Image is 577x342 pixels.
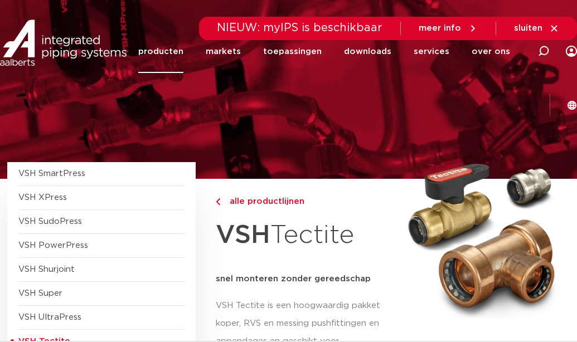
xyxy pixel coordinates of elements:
h1: Tectite [216,214,390,257]
a: VSH XPress [18,193,67,202]
a: services [414,30,449,73]
span: NIEUW: myIPS is beschikbaar [217,22,382,33]
span: sluiten [514,24,542,32]
a: VSH Shurjoint [18,265,75,273]
a: alle productlijnen [216,195,390,208]
a: sluiten [514,23,559,33]
a: toepassingen [263,30,322,73]
a: markets [206,30,241,73]
img: chevron-right.svg [216,198,220,206]
span: alle productlijnen [223,197,304,206]
a: VSH Super [18,289,62,297]
nav: Menu [138,30,510,73]
a: VSH SmartPress [18,169,85,178]
a: VSH UltraPress [18,313,81,321]
a: VSH PowerPress [18,241,88,250]
a: meer info [419,23,478,33]
a: VSH SudoPress [18,217,82,226]
div: my IPS [566,39,577,63]
span: meer info [419,24,461,32]
a: downloads [344,30,391,73]
a: producten [138,30,183,73]
strong: snel monteren zonder gereedschap [216,275,371,283]
a: over ons [472,30,510,73]
strong: VSH [216,222,270,248]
